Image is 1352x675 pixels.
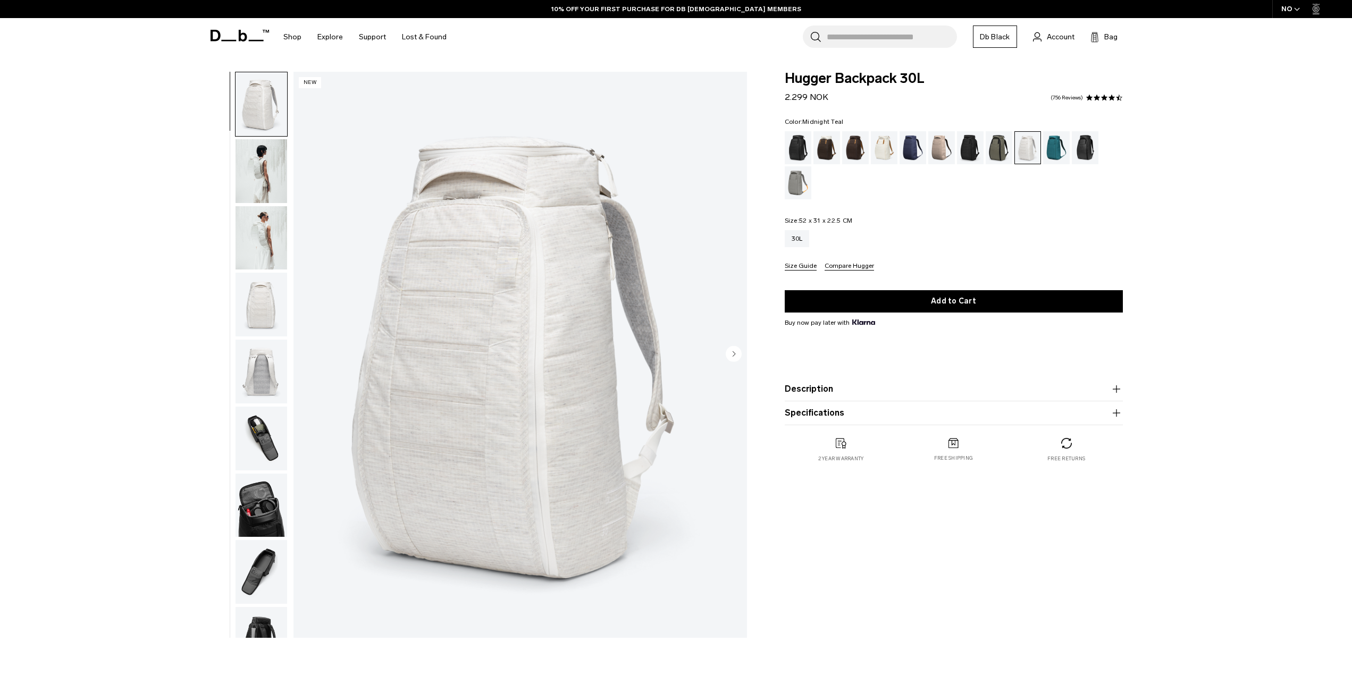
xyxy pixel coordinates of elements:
span: Hugger Backpack 30L [785,72,1123,86]
button: Next slide [726,345,742,364]
a: 30L [785,230,810,247]
button: Hugger Backpack 30L Clean Slate [235,206,288,271]
button: Hugger Backpack 30L Clean Slate [235,473,288,538]
a: Account [1033,30,1074,43]
button: Hugger Backpack 30L Clean Slate [235,339,288,404]
a: Charcoal Grey [957,131,984,164]
button: Bag [1090,30,1118,43]
a: Black Out [785,131,811,164]
img: Hugger Backpack 30L Clean Slate [236,407,287,470]
a: Oatmilk [871,131,897,164]
img: Hugger Backpack 30L Clean Slate [236,273,287,336]
img: Hugger Backpack 30L Clean Slate [236,72,287,136]
button: Hugger Backpack 30L Clean Slate [235,606,288,671]
button: Hugger Backpack 30L Clean Slate [235,72,288,137]
span: 52 x 31 x 22.5 CM [799,217,852,224]
a: Lost & Found [402,18,447,56]
a: 10% OFF YOUR FIRST PURCHASE FOR DB [DEMOGRAPHIC_DATA] MEMBERS [551,4,801,14]
button: Size Guide [785,263,817,271]
a: Fogbow Beige [928,131,955,164]
span: Midnight Teal [802,118,843,125]
button: Hugger Backpack 30L Clean Slate [235,406,288,471]
a: 756 reviews [1051,95,1083,100]
a: Cappuccino [813,131,840,164]
legend: Size: [785,217,853,224]
p: New [299,77,322,88]
legend: Color: [785,119,844,125]
a: Blue Hour [900,131,926,164]
img: Hugger Backpack 30L Clean Slate [236,540,287,604]
span: 2.299 NOK [785,92,828,102]
span: Bag [1104,31,1118,43]
button: Hugger Backpack 30L Clean Slate [235,272,288,337]
span: Account [1047,31,1074,43]
img: Hugger Backpack 30L Clean Slate [236,607,287,671]
p: 2 year warranty [818,455,864,462]
a: Clean Slate [1014,131,1041,164]
img: Hugger Backpack 30L Clean Slate [236,474,287,537]
img: Hugger Backpack 30L Clean Slate [293,72,747,638]
img: Hugger Backpack 30L Clean Slate [236,139,287,203]
li: 1 / 12 [293,72,747,638]
p: Free shipping [934,454,973,462]
button: Specifications [785,407,1123,419]
a: Reflective Black [1072,131,1098,164]
a: Midnight Teal [1043,131,1070,164]
button: Compare Hugger [825,263,874,271]
button: Description [785,383,1123,395]
img: Hugger Backpack 30L Clean Slate [236,206,287,270]
button: Hugger Backpack 30L Clean Slate [235,139,288,204]
a: Support [359,18,386,56]
a: Sand Grey [785,166,811,199]
span: Buy now pay later with [785,318,875,327]
a: Forest Green [986,131,1012,164]
img: {"height" => 20, "alt" => "Klarna"} [852,319,875,325]
a: Db Black [973,26,1017,48]
img: Hugger Backpack 30L Clean Slate [236,340,287,403]
p: Free returns [1047,455,1085,462]
button: Add to Cart [785,290,1123,313]
button: Hugger Backpack 30L Clean Slate [235,539,288,604]
nav: Main Navigation [275,18,455,56]
a: Shop [283,18,301,56]
a: Espresso [842,131,869,164]
a: Explore [317,18,343,56]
